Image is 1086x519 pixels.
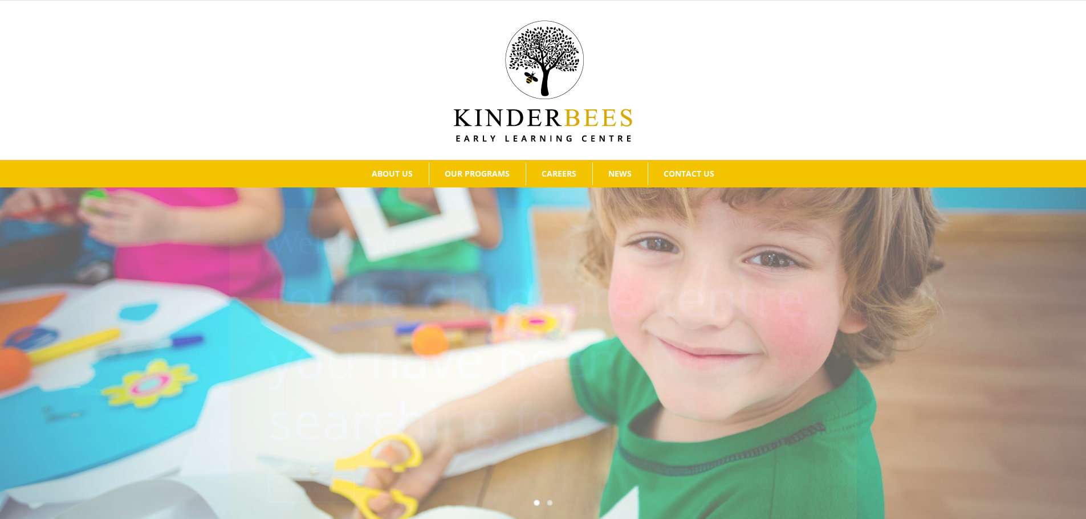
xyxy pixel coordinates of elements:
[534,500,540,506] a: 1
[664,170,714,178] span: CONTACT US
[542,170,576,178] span: CAREERS
[269,266,824,451] p: to the childcare centre you have been searching for.
[608,170,632,178] span: NEWS
[429,162,526,185] a: OUR PROGRAMS
[372,170,413,178] span: ABOUT US
[286,484,337,494] span: Learn More
[269,218,848,266] h1: Welcome...
[454,21,632,142] img: Kinder Bees Logo
[17,160,1069,187] nav: Main Menu
[269,476,355,502] a: Learn More
[356,162,429,185] a: ABOUT US
[445,170,510,178] span: OUR PROGRAMS
[593,162,648,185] a: NEWS
[648,162,730,185] a: CONTACT US
[547,500,553,506] a: 2
[526,162,592,185] a: CAREERS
